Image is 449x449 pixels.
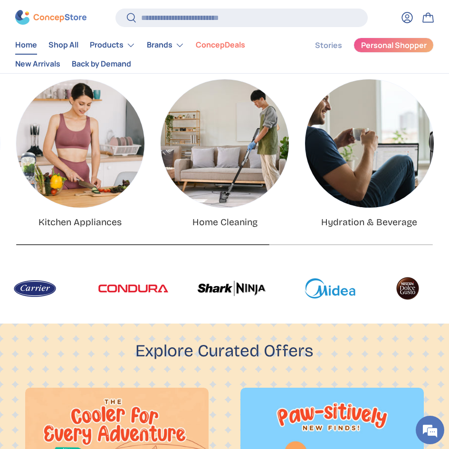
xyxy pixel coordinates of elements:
span: We are offline. Please leave us a message. [20,120,166,216]
em: Submit [139,293,172,306]
a: Stories [315,36,342,55]
a: ConcepDeals [196,36,245,55]
div: Minimize live chat window [156,5,179,28]
summary: Products [84,36,141,55]
a: Back by Demand [72,55,131,73]
span: Personal Shopper [361,42,427,49]
textarea: Type your message and click 'Submit' [5,259,181,293]
div: Leave a message [49,53,160,66]
a: Hydration & Beverage [321,217,417,228]
a: Shop All [48,36,78,55]
a: Home Cleaning [161,79,289,208]
a: Personal Shopper [353,38,434,53]
nav: Secondary [292,36,434,73]
summary: Brands [141,36,190,55]
nav: Primary [15,36,292,73]
img: ConcepStore [15,10,86,25]
a: New Arrivals [15,55,60,73]
a: Home Cleaning [192,217,258,228]
a: Home [15,36,37,55]
a: Kitchen Appliances [38,217,122,228]
a: Kitchen Appliances [16,79,144,208]
a: Hydration & Beverage [305,79,433,208]
h2: Explore Curated Offers [135,340,314,362]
